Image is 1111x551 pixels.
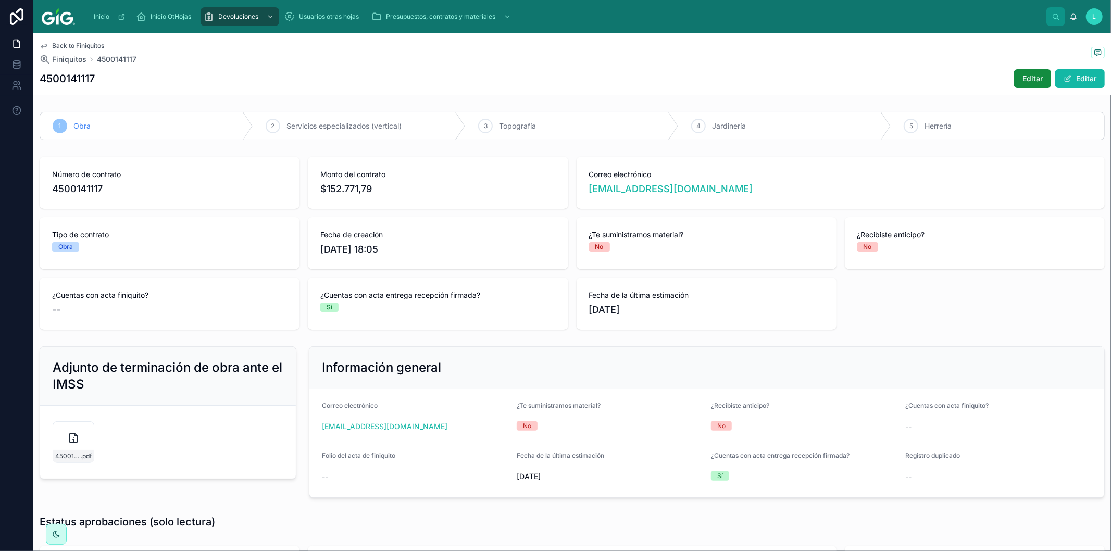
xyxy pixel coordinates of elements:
[589,303,824,317] span: [DATE]
[322,452,395,459] span: Folio del acta de finiquito
[52,42,104,50] span: Back to Finiquitos
[711,452,850,459] span: ¿Cuentas con acta entrega recepción firmada?
[52,169,287,180] span: Número de contrato
[909,122,913,130] span: 5
[53,359,283,393] h2: Adjunto de terminación de obra ante el IMSS
[322,359,441,376] h2: Información general
[40,42,104,50] a: Back to Finiquitos
[320,169,555,180] span: Monto del contrato
[696,122,701,130] span: 4
[857,230,1092,240] span: ¿Recibiste anticipo?
[517,402,601,409] span: ¿Te suministramos material?
[320,242,555,257] span: [DATE] 18:05
[59,122,61,130] span: 1
[89,7,131,26] a: Inicio
[906,402,989,409] span: ¿Cuentas con acta finiquito?
[58,242,73,252] div: Obra
[286,121,402,131] span: Servicios especializados (vertical)
[386,12,495,21] span: Presupuestos, contratos y materiales
[925,121,952,131] span: Herrería
[589,230,824,240] span: ¿Te suministramos material?
[83,5,1046,28] div: scrollable content
[906,471,912,482] span: --
[320,230,555,240] span: Fecha de creación
[322,471,328,482] span: --
[281,7,366,26] a: Usuarios otras hojas
[322,402,378,409] span: Correo electrónico
[906,452,960,459] span: Registro duplicado
[97,54,136,65] a: 4500141117
[52,182,287,196] span: 4500141117
[712,121,746,131] span: Jardinería
[218,12,258,21] span: Devoluciones
[73,121,91,131] span: Obra
[484,122,488,130] span: 3
[40,71,95,86] h1: 4500141117
[94,12,109,21] span: Inicio
[906,421,912,432] span: --
[517,452,604,459] span: Fecha de la última estimación
[368,7,516,26] a: Presupuestos, contratos y materiales
[52,54,86,65] span: Finiquitos
[42,8,75,25] img: App logo
[595,242,604,252] div: No
[589,290,824,300] span: Fecha de la última estimación
[322,421,447,432] a: [EMAIL_ADDRESS][DOMAIN_NAME]
[52,303,60,317] span: --
[52,290,287,300] span: ¿Cuentas con acta finiquito?
[320,182,555,196] span: $152.771,79
[327,303,332,312] div: Sí
[55,452,81,460] span: 4500141117-oc
[589,182,753,196] a: [EMAIL_ADDRESS][DOMAIN_NAME]
[320,290,555,300] span: ¿Cuentas con acta entrega recepción firmada?
[81,452,92,460] span: .pdf
[717,421,726,431] div: No
[589,169,1093,180] span: Correo electrónico
[299,12,359,21] span: Usuarios otras hojas
[864,242,872,252] div: No
[711,402,769,409] span: ¿Recibiste anticipo?
[1014,69,1051,88] button: Editar
[1022,73,1043,84] span: Editar
[40,515,215,529] h1: Estatus aprobaciones (solo lectura)
[271,122,274,130] span: 2
[52,230,287,240] span: Tipo de contrato
[523,421,531,431] div: No
[717,471,723,481] div: Sí
[151,12,191,21] span: Inicio OtHojas
[1093,12,1096,21] span: L
[40,54,86,65] a: Finiquitos
[201,7,279,26] a: Devoluciones
[499,121,536,131] span: Topografía
[517,471,703,482] span: [DATE]
[1055,69,1105,88] button: Editar
[133,7,198,26] a: Inicio OtHojas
